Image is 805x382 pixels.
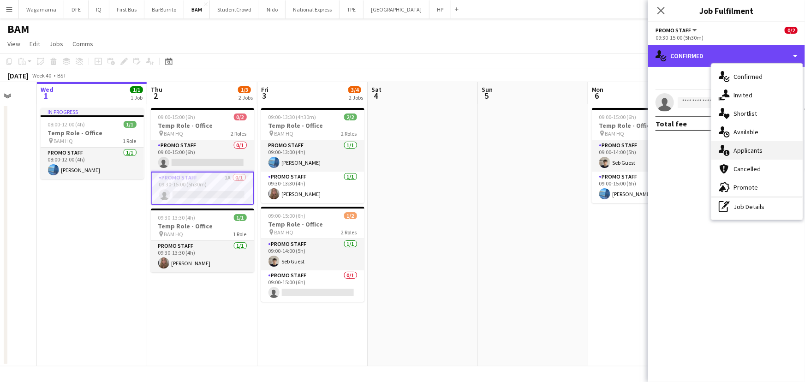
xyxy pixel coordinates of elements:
app-job-card: 09:00-15:00 (6h)2/2Temp Role - Office BAM HQ2 RolesPromo Staff1/109:00-14:00 (5h)Seb GuestPromo S... [592,108,695,203]
app-card-role: Promo Staff1/108:00-12:00 (4h)[PERSON_NAME] [41,148,144,179]
span: 3/4 [348,86,361,93]
button: BarBurrito [144,0,184,18]
span: 1/1 [234,214,247,221]
button: Nido [259,0,286,18]
button: StudentCrowd [210,0,259,18]
h1: BAM [7,22,29,36]
h3: Temp Role - Office [261,220,364,228]
button: BAM [184,0,210,18]
app-card-role: Promo Staff1/109:00-13:00 (4h)[PERSON_NAME] [261,140,364,172]
app-card-role: Promo Staff1/109:30-13:30 (4h)[PERSON_NAME] [151,241,254,272]
span: 1/3 [238,86,251,93]
button: National Express [286,0,340,18]
span: 09:00-15:00 (6h) [599,113,637,120]
div: In progress [41,108,144,115]
span: 1/1 [124,121,137,128]
span: Confirmed [733,72,763,81]
app-job-card: 09:00-15:00 (6h)0/2Temp Role - Office BAM HQ2 RolesPromo Staff0/109:00-15:00 (6h) Promo Staff1A0/... [151,108,254,205]
span: Wed [41,85,54,94]
div: 09:30-15:00 (5h30m) [656,34,798,41]
div: 2 Jobs [349,94,363,101]
div: Total fee [656,119,687,128]
span: Promo Staff [656,27,691,34]
h3: Job Fulfilment [648,5,805,17]
span: Mon [592,85,604,94]
a: Jobs [46,38,67,50]
button: DFE [64,0,89,18]
span: Week 40 [30,72,54,79]
app-job-card: 09:00-15:00 (6h)1/2Temp Role - Office BAM HQ2 RolesPromo Staff1/109:00-14:00 (5h)Seb GuestPromo S... [261,207,364,302]
span: Applicants [733,146,763,155]
span: Fri [261,85,268,94]
span: Comms [72,40,93,48]
div: 1 Job [131,94,143,101]
div: Confirmed [648,45,805,67]
span: 08:00-12:00 (4h) [48,121,85,128]
a: View [4,38,24,50]
button: IQ [89,0,109,18]
span: 1 Role [233,231,247,238]
h3: Temp Role - Office [151,222,254,230]
span: 1/1 [130,86,143,93]
app-card-role: Promo Staff0/109:00-15:00 (6h) [261,270,364,302]
div: 2 Jobs [239,94,253,101]
span: 09:00-15:00 (6h) [268,212,306,219]
app-job-card: 09:30-13:30 (4h)1/1Temp Role - Office BAM HQ1 RolePromo Staff1/109:30-13:30 (4h)[PERSON_NAME] [151,209,254,272]
span: 0/2 [234,113,247,120]
button: HP [429,0,451,18]
a: Comms [69,38,97,50]
span: 5 [480,90,493,101]
span: View [7,40,20,48]
span: Promote [733,183,758,191]
div: [DATE] [7,71,29,80]
app-job-card: In progress08:00-12:00 (4h)1/1Temp Role - Office BAM HQ1 RolePromo Staff1/108:00-12:00 (4h)[PERSO... [41,108,144,179]
span: Jobs [49,40,63,48]
span: 2 [149,90,162,101]
span: 3 [260,90,268,101]
span: 6 [590,90,604,101]
span: 09:00-15:00 (6h) [158,113,196,120]
span: Thu [151,85,162,94]
span: BAM HQ [274,130,294,137]
span: 1 Role [123,137,137,144]
span: 4 [370,90,382,101]
span: Sat [371,85,382,94]
span: 2 Roles [341,229,357,236]
span: 1 [39,90,54,101]
span: 2/2 [344,113,357,120]
span: Available [733,128,758,136]
app-job-card: 09:00-13:30 (4h30m)2/2Temp Role - Office BAM HQ2 RolesPromo Staff1/109:00-13:00 (4h)[PERSON_NAME]... [261,108,364,203]
a: Edit [26,38,44,50]
app-card-role: Promo Staff1/109:30-13:30 (4h)[PERSON_NAME] [261,172,364,203]
div: BST [57,72,66,79]
button: Promo Staff [656,27,698,34]
span: Cancelled [733,165,761,173]
button: TPE [340,0,364,18]
span: 0/2 [785,27,798,34]
app-card-role: Promo Staff0/109:00-15:00 (6h) [151,140,254,172]
app-card-role: Promo Staff1A0/109:30-15:00 (5h30m) [151,172,254,205]
button: First Bus [109,0,144,18]
span: Sun [482,85,493,94]
h3: Temp Role - Office [592,121,695,130]
span: Shortlist [733,109,757,118]
span: BAM HQ [54,137,73,144]
h3: Temp Role - Office [151,121,254,130]
button: [GEOGRAPHIC_DATA] [364,0,429,18]
button: Wagamama [19,0,64,18]
span: Edit [30,40,40,48]
app-card-role: Promo Staff1/109:00-14:00 (5h)Seb Guest [592,140,695,172]
span: BAM HQ [164,130,184,137]
span: BAM HQ [164,231,184,238]
app-card-role: Promo Staff1/109:00-15:00 (6h)[PERSON_NAME] [592,172,695,203]
span: 2 Roles [341,130,357,137]
span: BAM HQ [605,130,625,137]
app-card-role: Promo Staff1/109:00-14:00 (5h)Seb Guest [261,239,364,270]
h3: Temp Role - Office [261,121,364,130]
